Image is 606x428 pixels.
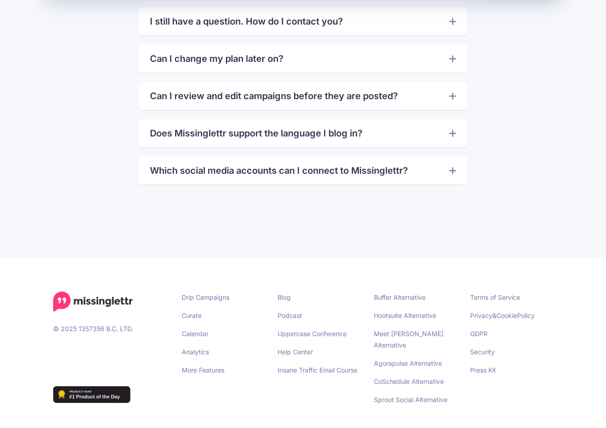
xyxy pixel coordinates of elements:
[53,386,130,403] img: Missinglettr - Social Media Marketing for content focused teams | Product Hunt
[374,330,443,349] a: Meet [PERSON_NAME] Alternative
[374,312,436,319] a: Hootsuite Alternative
[182,366,224,374] a: More Features
[46,292,175,412] div: © 2025 1357356 B.C. LTD.
[182,293,229,301] a: Drip Campaigns
[182,348,209,356] a: Analytics
[182,330,209,337] a: Calendar
[470,293,520,301] a: Terms of Service
[374,378,444,385] a: CoSchedule Alternative
[182,312,202,319] a: Curate
[278,348,313,356] a: Help Center
[470,312,492,319] a: Privacy
[278,330,347,337] a: Uppercase Conference
[470,366,496,374] a: Press Kit
[150,89,456,103] a: Can I review and edit campaigns before they are posted?
[150,163,456,178] a: Which social media accounts can I connect to Missinglettr?
[470,330,487,337] a: GDPR
[374,396,447,403] a: Sprout Social Alternative
[150,14,456,29] a: I still have a question. How do I contact you?
[470,310,553,321] li: & Policy
[278,293,291,301] a: Blog
[278,366,358,374] a: Insane Traffic Email Course
[374,293,426,301] a: Buffer Alternative
[150,126,456,141] a: Does Missinglettr support the language I blog in?
[497,312,517,319] a: Cookie
[374,359,442,367] a: Agorapulse Alternative
[150,51,456,66] a: Can I change my plan later on?
[278,312,302,319] a: Podcast
[470,348,495,356] a: Security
